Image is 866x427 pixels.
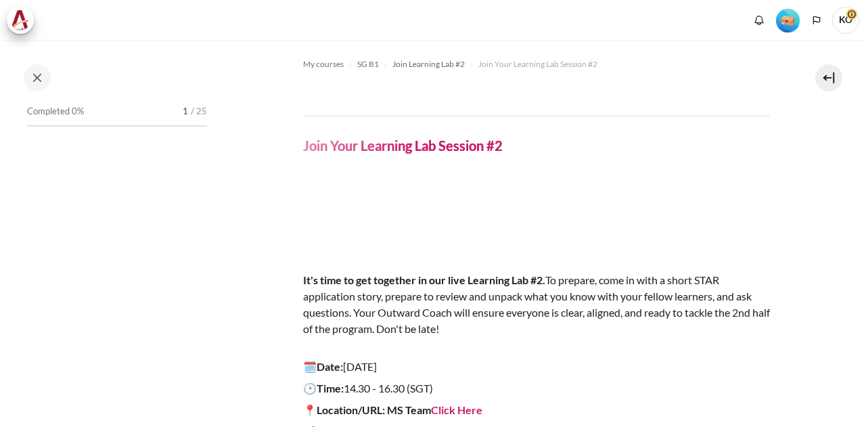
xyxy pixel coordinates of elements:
p: To prepare, come in with a short STAR application story, prepare to review and unpack what you kn... [303,256,770,353]
a: My courses [303,56,344,72]
span: KO [832,7,859,34]
a: Architeck Architeck [7,7,41,34]
strong: 📍Location/URL: MS Team [303,403,482,416]
span: My courses [303,58,344,70]
strong: 🗓️Date: [303,360,343,373]
img: Level #1 [776,9,800,32]
a: Level #1 [771,7,805,32]
nav: Navigation bar [303,53,770,75]
a: Join Your Learning Lab Session #2 [478,56,597,72]
div: Level #1 [776,7,800,32]
a: Join Learning Lab #2 [392,56,465,72]
p: [DATE] [303,359,770,375]
h4: Join Your Learning Lab Session #2 [303,137,503,154]
a: Completed 0% 1 / 25 [27,102,207,140]
span: Join Your Learning Lab Session #2 [478,58,597,70]
span: Join Learning Lab #2 [392,58,465,70]
a: User menu [832,7,859,34]
strong: 🕑Time: [303,382,344,395]
span: 14.30 - 16.30 (SGT) [344,382,433,395]
button: Languages [806,10,827,30]
div: Show notification window with no new notifications [749,10,769,30]
span: SG B1 [357,58,379,70]
a: Click Here [431,403,482,416]
span: / 25 [191,105,207,118]
a: SG B1 [357,56,379,72]
span: 1 [183,105,188,118]
img: Architeck [11,10,30,30]
strong: It's time to get together in our live Learning Lab #2. [303,273,545,286]
span: Completed 0% [27,105,84,118]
